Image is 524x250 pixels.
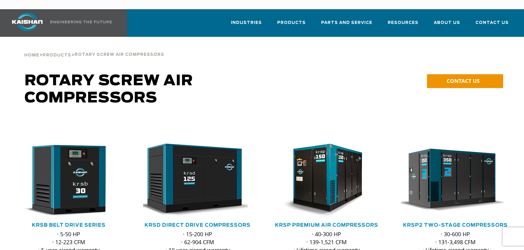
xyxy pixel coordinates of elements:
[14,144,123,217] div: krsb30
[75,53,164,57] span: Rotary Screw Air Compressors
[50,21,112,23] img: Engineering the future
[321,15,372,36] a: Parts and Service
[272,144,381,217] div: krsp150
[277,19,306,26] span: Products
[388,15,418,36] a: Resources
[4,9,113,37] a: Kaishan USA
[427,74,503,88] a: CONTACT US
[43,52,71,58] a: Products
[24,37,164,60] div: > >
[138,144,248,217] img: krsd125
[403,223,508,228] a: KRSP2 Two-Stage Compressors
[143,144,252,217] div: krsd125
[275,223,378,228] a: KRSP Premium Air Compressors
[475,15,509,36] a: Contact Us
[145,223,250,228] a: KRSD Direct Drive Compressors
[434,19,460,26] span: About Us
[277,15,306,36] a: Products
[447,77,479,84] span: CONTACT US
[231,19,262,26] span: Industries
[24,52,39,58] a: Home
[24,53,39,57] span: Home
[32,223,106,228] a: KRSB Belt Drive Series
[396,144,506,217] img: krsp350
[4,13,50,31] img: kaishan logo
[25,74,193,106] span: Rotary Screw Air Compressors
[267,144,377,217] img: krsp150
[43,53,71,57] span: Products
[231,15,262,36] a: Industries
[475,19,509,26] span: Contact Us
[401,144,510,217] div: krsp350
[321,19,372,26] span: Parts and Service
[434,15,460,36] a: About Us
[10,144,119,217] img: krsb30
[388,19,418,26] span: Resources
